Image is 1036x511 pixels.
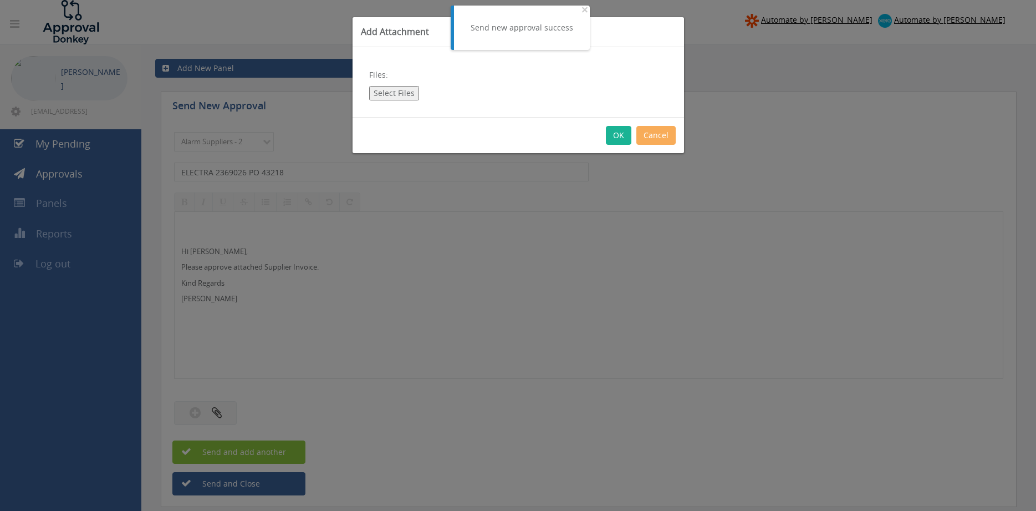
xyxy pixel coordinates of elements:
[361,26,676,38] h3: Add Attachment
[581,2,588,17] span: ×
[606,126,631,145] button: OK
[353,47,684,117] div: Files:
[369,86,419,100] button: Select Files
[636,126,676,145] button: Cancel
[471,22,573,33] div: Send new approval success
